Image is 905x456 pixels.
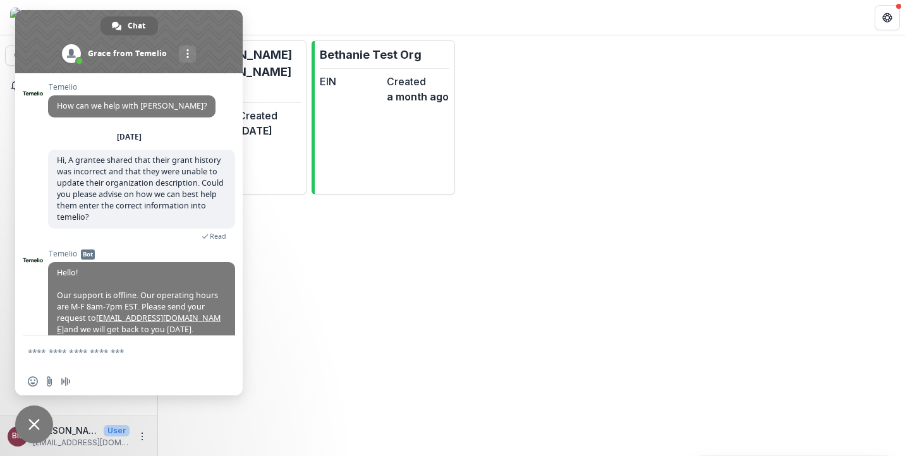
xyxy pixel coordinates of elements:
div: [DATE] [117,133,142,141]
span: Hi, A grantee shared that their grant history was incorrect and that they were unable to update t... [57,155,224,222]
button: Open entity switcher [135,5,153,30]
span: Audio message [61,376,71,387]
a: Bethanie Test OrgEINCreateda month ago [312,40,455,195]
button: Notifications [5,76,152,96]
button: More [135,429,150,444]
span: Bot [81,249,95,260]
span: Send a file [44,376,54,387]
dd: a month ago [387,89,449,104]
p: Bethanie Test Org [320,46,422,63]
span: How can we help with [PERSON_NAME]? [57,100,207,111]
div: Bethanie Milteer [12,432,24,440]
p: User [104,425,130,436]
div: Chat [100,16,158,35]
img: Select an entity [10,8,30,28]
button: Search... [5,45,152,66]
button: Get Help [875,5,900,30]
div: Close chat [15,405,53,443]
dt: Created [238,108,300,123]
a: [EMAIL_ADDRESS][DOMAIN_NAME] [57,313,221,335]
p: [PERSON_NAME] [33,424,99,437]
div: More channels [179,45,196,63]
textarea: Compose your message... [28,347,202,358]
span: Hello! Our support is offline. Our operating hours are M-F 8am-7pm EST. Please send your request ... [57,267,221,335]
span: Chat [128,16,145,35]
span: Read [210,232,226,241]
span: Temelio [48,83,216,92]
span: Temelio [48,249,235,258]
dd: [DATE] [238,123,300,138]
p: [EMAIL_ADDRESS][DOMAIN_NAME] [33,437,130,448]
dt: EIN [320,74,382,89]
dt: Created [387,74,449,89]
span: Insert an emoji [28,376,38,387]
